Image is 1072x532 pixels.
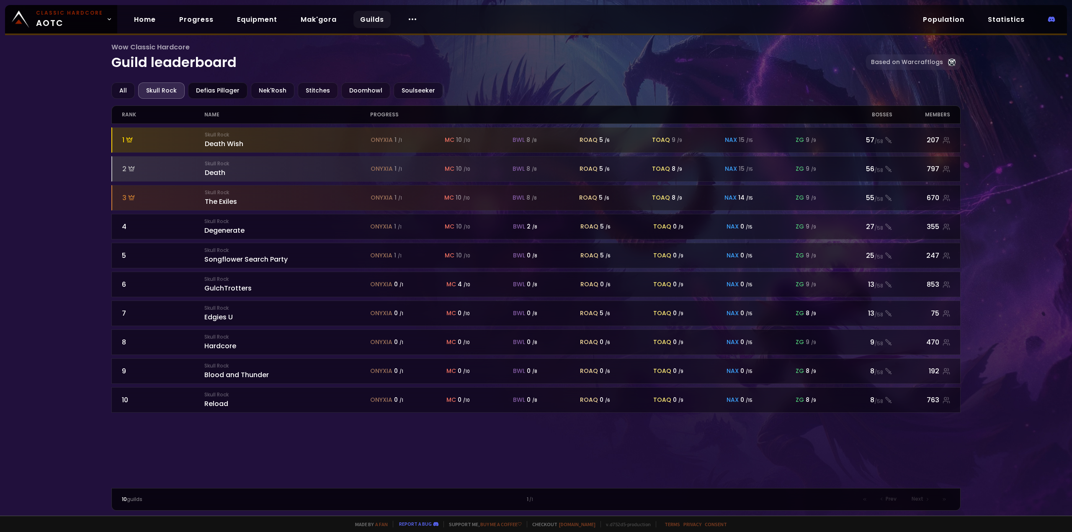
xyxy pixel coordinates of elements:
small: / 58 [874,282,883,290]
span: onyxia [371,136,393,144]
span: nax [725,136,737,144]
small: / 58 [874,311,883,319]
span: zg [796,164,804,173]
div: GulchTrotters [204,275,370,293]
small: / 9 [811,397,816,403]
span: toaq [653,280,671,289]
span: nax [727,309,739,318]
div: 0 [673,367,683,375]
span: onyxia [371,164,393,173]
span: mc [445,164,454,173]
span: toaq [653,367,671,375]
div: Death [205,160,371,178]
span: onyxia [370,251,392,260]
span: bwl [513,193,525,202]
span: roaq [579,193,597,202]
span: nax [727,338,739,347]
div: 9 [806,280,816,289]
div: 0 [673,280,683,289]
small: / 1 [398,195,402,201]
div: 10 [456,136,470,144]
a: 3Skull RockThe Exilesonyxia 1 /1mc 10 /10bwl 8 /8roaq 5 /6toaq 8 /9nax 14 /15zg 9 /955/58670 [111,185,961,211]
span: toaq [653,222,671,231]
small: / 1 [399,397,403,403]
small: / 10 [464,253,470,259]
div: 0 [458,309,470,318]
span: toaq [653,309,671,318]
a: Mak'gora [294,11,343,28]
span: mc [445,251,454,260]
div: 0 [458,396,470,404]
span: roaq [580,309,598,318]
div: 8 [806,396,816,404]
span: nax [724,193,737,202]
div: 15 [739,136,753,144]
a: [DOMAIN_NAME] [559,521,595,527]
small: / 6 [605,311,610,317]
div: 5 [122,250,205,261]
div: 0 [394,338,403,347]
small: Skull Rock [204,391,370,398]
small: / 9 [678,397,683,403]
small: / 9 [678,368,683,375]
span: zg [796,222,804,231]
span: bwl [513,280,525,289]
small: / 8 [532,368,537,375]
div: 0 [394,309,403,318]
div: 207 [892,135,950,145]
small: Skull Rock [204,362,370,370]
div: 670 [892,193,950,203]
small: / 9 [678,253,683,259]
a: Equipment [230,11,284,28]
div: 470 [892,337,951,347]
div: Blood and Thunder [204,362,370,380]
div: Degenerate [204,218,370,236]
div: 9 [806,164,816,173]
span: mc [444,193,454,202]
div: 0 [600,367,610,375]
div: 9 [806,193,816,202]
a: Home [127,11,162,28]
span: zg [796,367,804,375]
div: 5 [600,309,610,318]
div: 192 [892,366,951,376]
small: / 9 [811,137,816,144]
span: roaq [580,164,598,173]
small: / 15 [746,282,752,288]
span: nax [727,396,739,404]
div: 0 [673,396,683,404]
small: / 9 [678,282,683,288]
small: / 8 [532,339,537,346]
small: / 1 [399,311,403,317]
div: 9 [122,366,205,376]
div: 27 [826,221,892,232]
small: / 8 [532,282,537,288]
small: / 58 [874,138,883,145]
span: nax [727,222,739,231]
div: 8 [826,366,892,376]
div: 9 [806,136,816,144]
span: mc [446,338,456,347]
small: / 10 [463,311,470,317]
span: nax [725,164,737,173]
span: onyxia [370,280,392,289]
small: / 9 [811,224,816,230]
span: onyxia [370,222,392,231]
div: 0 [394,280,403,289]
div: 5 [599,193,609,202]
small: Skull Rock [204,218,370,225]
div: 0 [673,251,683,260]
small: Skull Rock [204,304,370,312]
div: 0 [527,338,537,347]
div: 4 [458,280,470,289]
small: / 15 [746,224,752,230]
small: / 9 [677,137,682,144]
span: toaq [653,251,671,260]
a: 7Skull RockEdgies Uonyxia 0 /1mc 0 /10bwl 0 /8roaq 5 /6toaq 0 /9nax 0 /15zg 8 /913/5875 [111,301,961,326]
a: a fan [375,521,388,527]
div: 0 [740,251,752,260]
div: 14 [738,193,753,202]
a: Population [916,11,971,28]
small: / 10 [464,137,470,144]
div: 9 [672,136,682,144]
